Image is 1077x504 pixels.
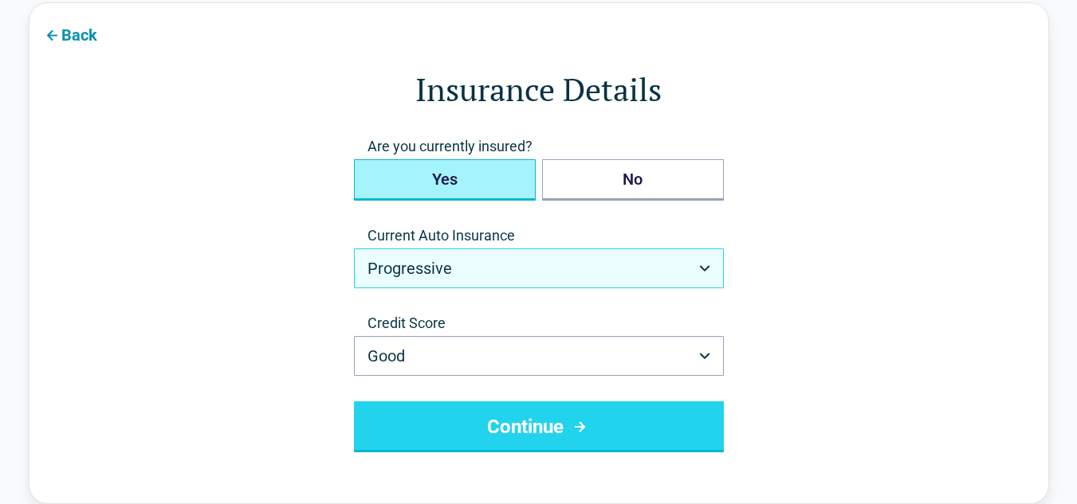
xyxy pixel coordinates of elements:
[354,159,536,201] button: Yes
[354,137,724,156] span: Are you currently insured?
[93,67,985,111] h1: Insurance Details
[29,16,110,52] button: Back
[354,401,724,452] button: Continue
[354,226,724,245] label: Current Auto Insurance
[354,314,724,333] label: Credit Score
[542,159,724,201] button: No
